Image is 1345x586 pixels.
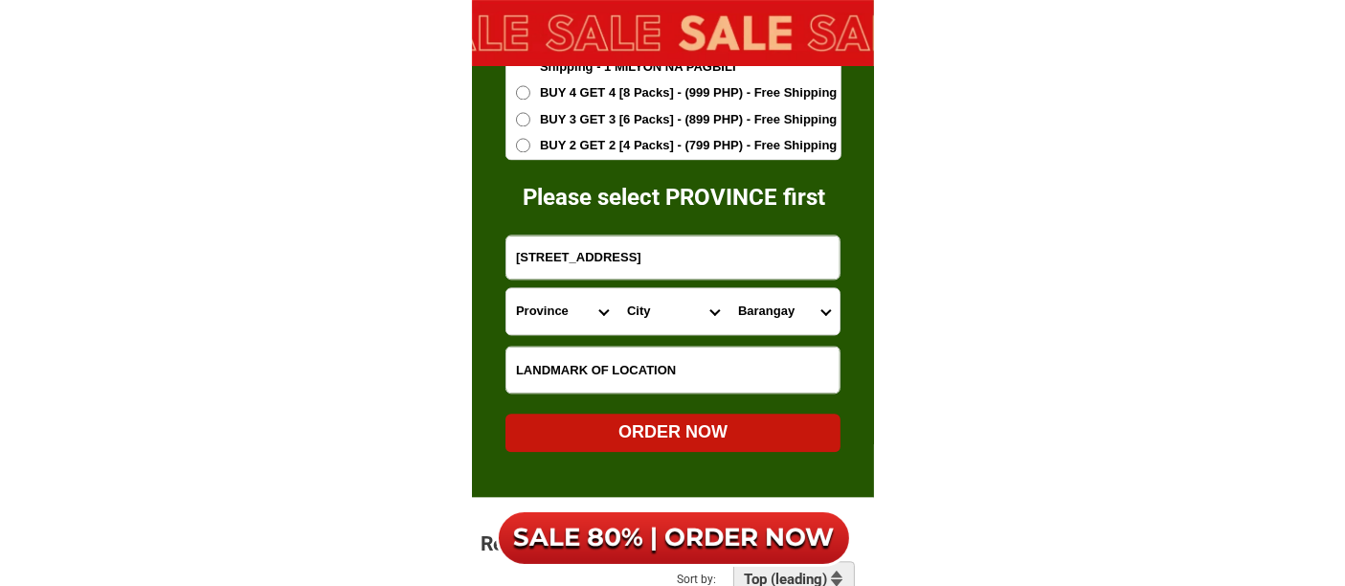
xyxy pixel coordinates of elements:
[516,112,530,126] input: BUY 3 GET 3 [6 Packs] - (899 PHP) - Free Shipping
[482,532,749,556] h2: Reviews and opinions (875)
[516,85,530,100] input: BUY 4 GET 4 [8 Packs] - (999 PHP) - Free Shipping
[540,83,837,102] span: BUY 4 GET 4 [8 Packs] - (999 PHP) - Free Shipping
[617,288,729,334] select: Select district
[506,347,840,393] input: Input LANDMARKOFLOCATION
[540,110,837,129] span: BUY 3 GET 3 [6 Packs] - (899 PHP) - Free Shipping
[506,288,617,334] select: Select province
[506,236,840,279] input: Input address
[729,288,840,334] select: Select commune
[505,419,841,445] div: ORDER NOW
[540,136,837,155] span: BUY 2 GET 2 [4 Packs] - (799 PHP) - Free Shipping
[516,138,530,152] input: BUY 2 GET 2 [4 Packs] - (799 PHP) - Free Shipping
[496,522,852,554] h6: SALE 80% | ORDER NOW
